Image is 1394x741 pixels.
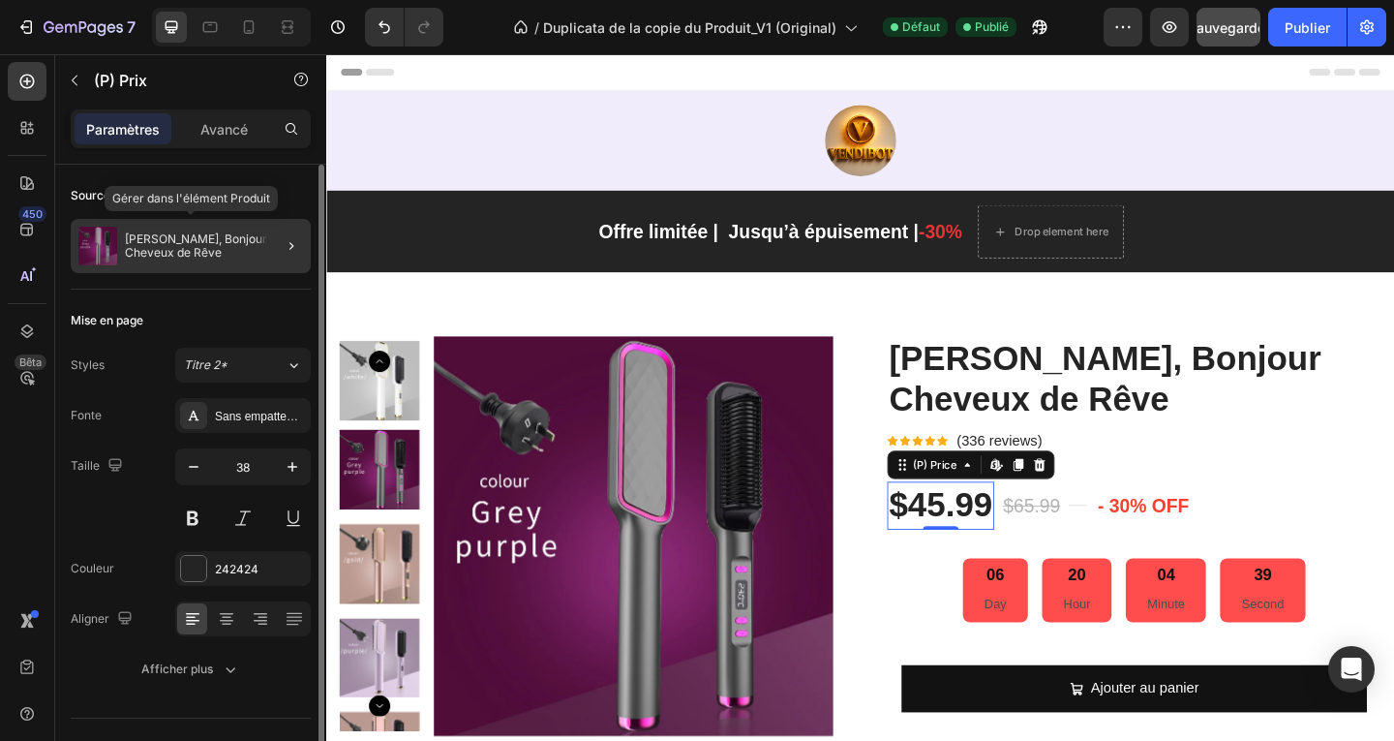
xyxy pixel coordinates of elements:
[685,409,778,432] p: (336 reviews)
[634,438,689,455] div: (P) Price
[748,185,851,201] div: Drop element here
[802,556,831,578] div: 20
[86,121,160,138] font: Paramètres
[19,355,42,369] font: Bêta
[125,232,270,260] font: [PERSON_NAME], Bonjour Cheveux de Rêve
[215,562,258,576] font: 242424
[610,307,1147,399] h2: [PERSON_NAME], Bonjour Cheveux de Rêve
[832,676,950,704] div: Ajouter au panier
[834,468,942,514] pre: - 30% off
[71,652,311,687] button: Afficher plus
[715,586,740,610] p: Day
[893,556,933,578] div: 04
[71,357,105,372] font: Styles
[1285,19,1330,36] font: Publier
[94,71,147,90] font: (P) Prix
[1188,19,1270,36] font: Sauvegarder
[625,664,1132,716] button: Ajouter au panier
[734,474,800,509] div: $65.99
[542,55,620,133] img: gempages_579241410079752725-c66c6105-093e-4072-8767-aa9016ecb4f9.png
[975,19,1009,34] font: Publié
[71,188,168,202] font: Source du produit
[1197,8,1260,46] button: Sauvegarder
[1328,646,1375,693] div: Ouvrir Intercom Messenger
[46,697,70,721] button: Carousel Next Arrow
[71,561,114,575] font: Couleur
[893,586,933,610] p: Minute
[94,69,258,92] p: (P) Prix
[543,19,836,36] font: Duplicata de la copie du Produit_V1 (Original)
[610,465,726,516] div: $45.99
[71,313,143,327] font: Mise en page
[715,556,740,578] div: 06
[175,348,311,383] button: Titre 2*
[141,662,213,676] font: Afficher plus
[15,613,102,700] img: Brosse Lissante Chauffante – Ions Négatifs Anti-Frisottis
[71,611,109,626] font: Aligner
[22,207,43,221] font: 450
[71,408,102,422] font: Fonte
[296,177,692,208] p: Offre limitée | Jusqu’à épuisement |
[127,17,136,37] font: 7
[184,357,227,372] font: Titre 2*
[365,8,443,46] div: Annuler/Rétablir
[995,586,1041,610] p: Second
[534,19,539,36] font: /
[802,586,831,610] p: Hour
[902,19,940,34] font: Défaut
[995,556,1041,578] div: 39
[15,510,102,598] img: Brosse Lissante Chauffante – Ions Négatifs Anti-Frisottis
[71,458,100,473] font: Taille
[78,227,117,265] img: image de la fonctionnalité du produit
[215,410,313,423] font: Sans empattement
[1268,8,1347,46] button: Publier
[8,8,144,46] button: 7
[326,54,1394,741] iframe: Zone de conception
[644,181,691,203] span: -30%
[46,323,70,346] button: Carousel Back Arrow
[200,121,248,138] font: Avancé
